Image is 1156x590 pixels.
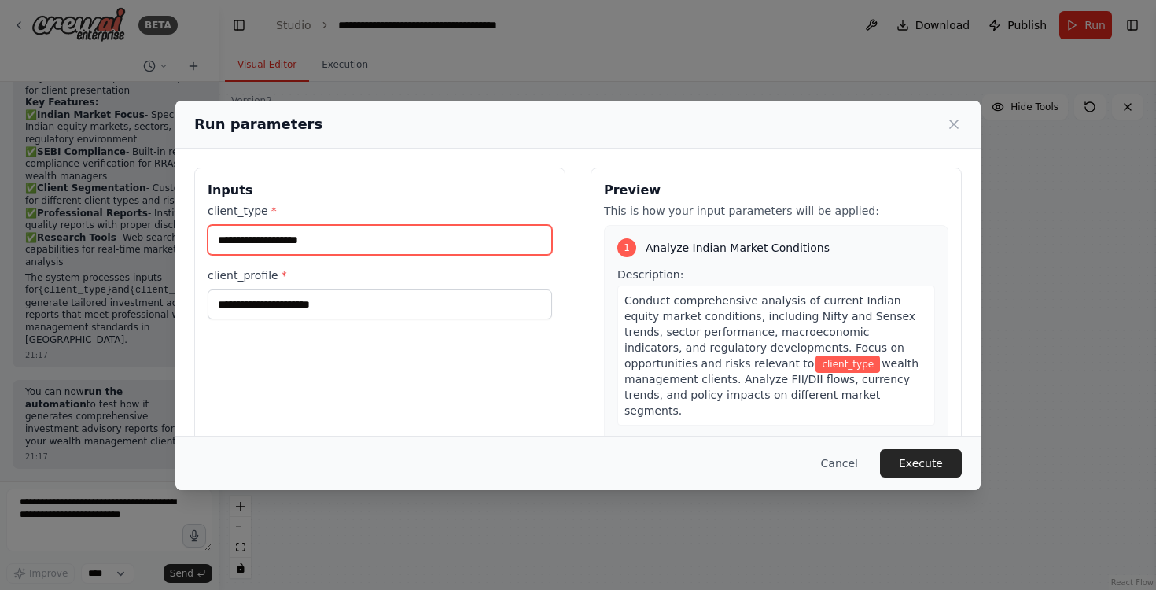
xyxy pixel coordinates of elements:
p: This is how your input parameters will be applied: [604,203,948,219]
span: Conduct comprehensive analysis of current Indian equity market conditions, including Nifty and Se... [624,294,915,370]
span: Analyze Indian Market Conditions [646,240,830,256]
label: client_profile [208,267,552,283]
button: Execute [880,449,962,478]
span: Description: [617,268,683,281]
h2: Run parameters [194,113,322,135]
span: Variable: client_type [815,356,880,373]
button: Cancel [808,449,871,478]
h3: Preview [604,181,948,200]
h3: Inputs [208,181,552,200]
label: client_type [208,203,552,219]
div: 1 [617,238,636,257]
span: wealth management clients. Analyze FII/DII flows, currency trends, and policy impacts on differen... [624,357,919,417]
